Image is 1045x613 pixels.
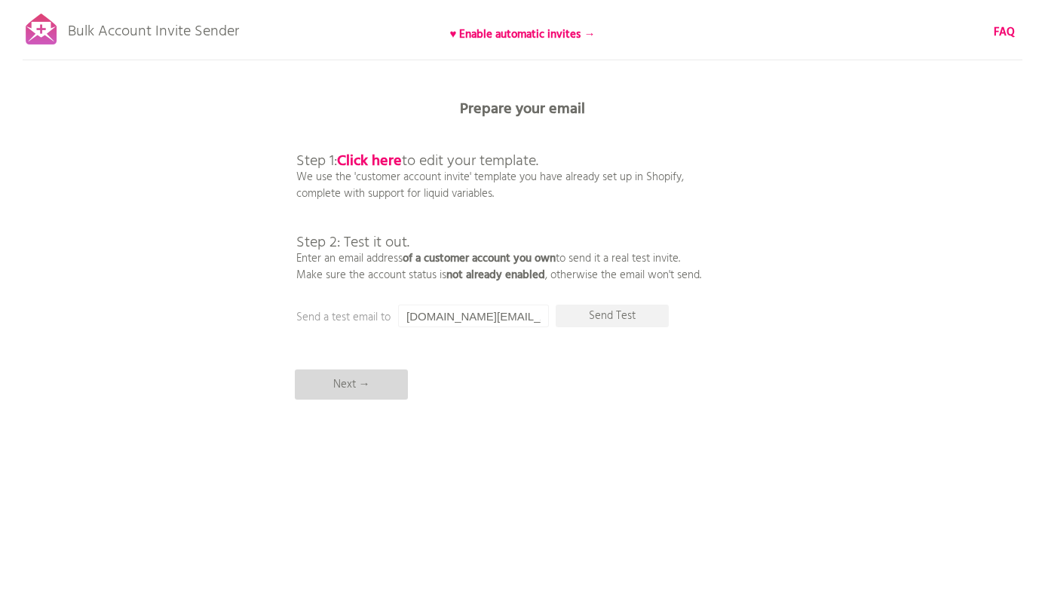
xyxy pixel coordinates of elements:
span: Step 1: to edit your template. [296,149,538,173]
p: We use the 'customer account invite' template you have already set up in Shopify, complete with s... [296,121,701,284]
p: Next → [295,369,408,400]
b: FAQ [994,23,1015,41]
b: ♥ Enable automatic invites → [450,26,596,44]
p: Bulk Account Invite Sender [68,9,239,47]
a: FAQ [994,24,1015,41]
a: Click here [337,149,402,173]
p: Send Test [556,305,669,327]
p: Send a test email to [296,309,598,326]
b: Prepare your email [460,97,585,121]
b: not already enabled [446,266,545,284]
b: of a customer account you own [403,250,556,268]
span: Step 2: Test it out. [296,231,409,255]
